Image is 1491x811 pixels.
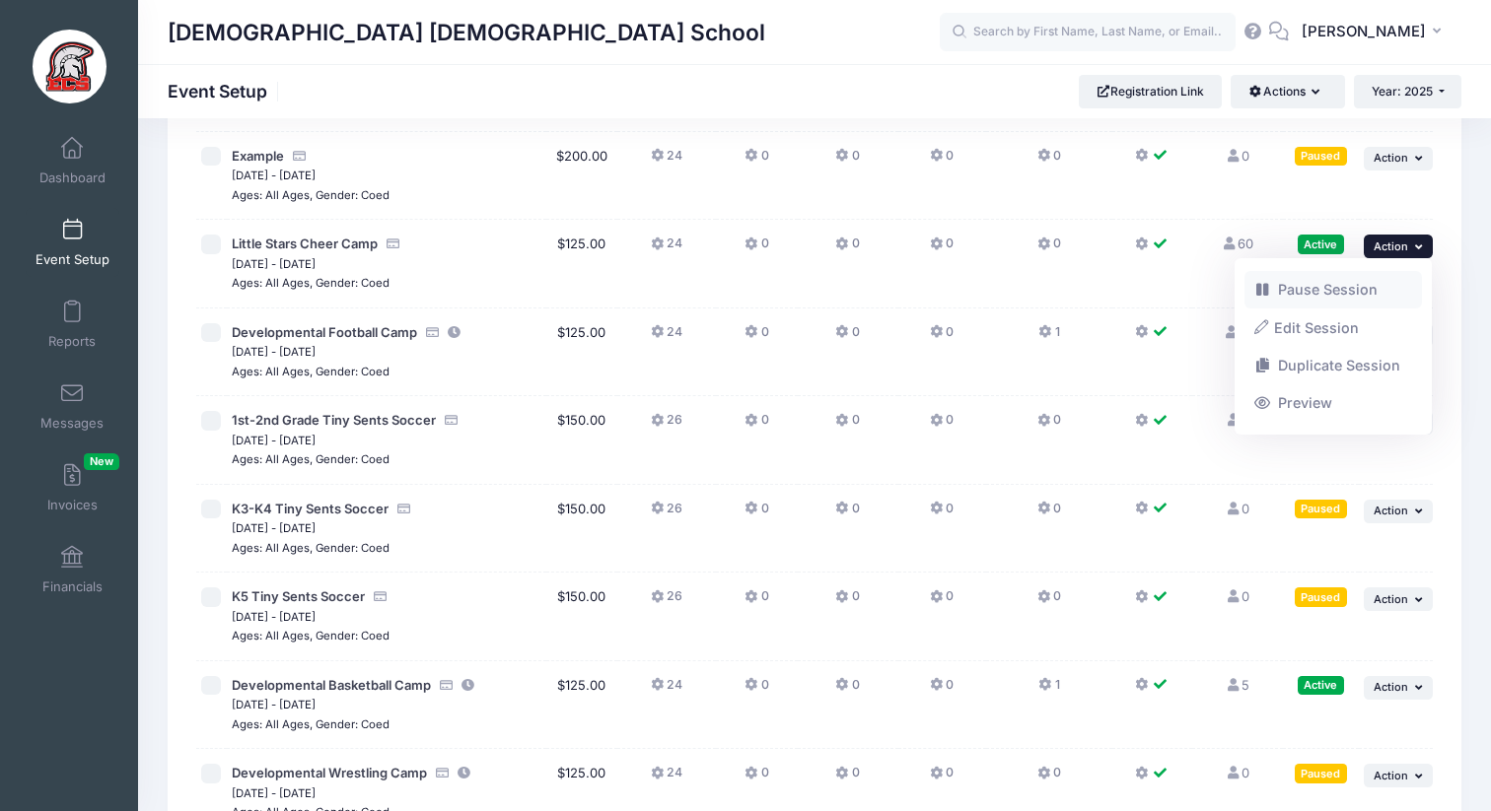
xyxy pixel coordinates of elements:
button: 0 [1037,235,1061,263]
button: Action [1364,587,1433,611]
span: Action [1374,504,1408,517]
button: Action [1364,676,1433,700]
small: [DATE] - [DATE] [232,169,316,182]
button: 0 [930,147,954,175]
i: Accepting Credit Card Payments [434,767,450,779]
div: Paused [1295,587,1347,606]
h1: Event Setup [168,81,284,101]
div: Paused [1295,147,1347,166]
button: Actions [1231,75,1344,108]
a: 0 [1226,148,1249,164]
a: Pause Session [1244,271,1423,308]
span: Action [1374,769,1408,782]
span: Example [232,148,284,164]
span: Invoices [47,497,98,513]
button: 0 [1037,587,1061,616]
button: 0 [835,411,859,439]
small: Ages: All Ages, Gender: Coed [232,541,390,555]
div: Active [1298,676,1344,695]
span: Messages [40,415,104,432]
span: 1st-2nd Grade Tiny Sents Soccer [232,412,436,428]
small: Ages: All Ages, Gender: Coed [232,365,390,378]
button: 0 [930,323,954,352]
button: 0 [745,147,768,175]
span: Action [1374,151,1408,165]
span: Reports [48,333,96,350]
button: 0 [745,500,768,528]
span: Little Stars Cheer Camp [232,236,378,251]
a: Registration Link [1079,75,1222,108]
i: This session is currently scheduled to pause registration at 17:00 PM America/New York on 10/17/2... [461,679,476,692]
div: Paused [1295,500,1347,518]
small: Ages: All Ages, Gender: Coed [232,629,390,642]
button: 0 [930,676,954,705]
button: 0 [835,587,859,616]
i: Accepting Credit Card Payments [424,326,440,339]
i: Accepting Credit Card Payments [443,414,459,427]
small: [DATE] - [DATE] [232,345,316,359]
button: 0 [835,676,859,705]
button: 26 [651,500,682,528]
button: 26 [651,411,682,439]
button: 24 [651,147,682,175]
button: 0 [835,147,859,175]
button: 0 [835,235,859,263]
button: 0 [835,500,859,528]
button: 24 [651,323,682,352]
button: Year: 2025 [1354,75,1461,108]
small: [DATE] - [DATE] [232,257,316,271]
button: 24 [651,676,682,705]
button: 1 [1038,676,1059,705]
a: Financials [26,535,119,604]
span: Developmental Basketball Camp [232,677,431,693]
a: 14 [1223,324,1251,340]
i: This session is currently scheduled to pause registration at 17:00 PM America/New York on 09/29/2... [447,326,462,339]
a: Reports [26,290,119,359]
button: 0 [930,500,954,528]
td: $150.00 [546,573,617,661]
button: 0 [930,587,954,616]
span: Developmental Wrestling Camp [232,765,427,780]
i: Accepting Credit Card Payments [385,237,400,250]
small: [DATE] - [DATE] [232,786,316,800]
a: Event Setup [26,208,119,277]
button: Action [1364,764,1433,787]
span: Financials [42,578,103,595]
button: 0 [745,235,768,263]
button: 0 [745,411,768,439]
i: Accepting Credit Card Payments [291,150,307,163]
span: K3-K4 Tiny Sents Soccer [232,501,389,516]
small: [DATE] - [DATE] [232,434,316,447]
a: 0 [1226,765,1249,780]
button: 0 [930,235,954,263]
span: Year: 2025 [1372,84,1433,99]
button: 0 [1037,500,1061,528]
a: Edit Session [1244,308,1423,346]
button: 0 [1037,411,1061,439]
input: Search by First Name, Last Name, or Email... [940,13,1236,52]
span: Action [1374,680,1408,694]
div: Paused [1295,764,1347,782]
h1: [DEMOGRAPHIC_DATA] [DEMOGRAPHIC_DATA] School [168,10,765,55]
small: [DATE] - [DATE] [232,698,316,711]
a: 60 [1222,236,1253,251]
button: 0 [930,411,954,439]
a: 0 [1226,588,1249,604]
a: Duplicate Session [1244,347,1423,384]
button: [PERSON_NAME] [1289,10,1461,55]
button: 24 [651,235,682,263]
a: 0 [1226,412,1249,428]
button: 0 [745,587,768,616]
a: Messages [26,372,119,440]
button: Action [1364,147,1433,170]
i: Accepting Credit Card Payments [438,679,454,692]
div: Active [1298,235,1344,253]
td: $125.00 [546,308,617,397]
td: $150.00 [546,396,617,485]
button: 0 [835,764,859,792]
small: [DATE] - [DATE] [232,521,316,535]
button: Action [1364,235,1433,258]
button: 0 [835,323,859,352]
img: Evangelical Christian School [33,30,106,103]
small: [DATE] - [DATE] [232,610,316,624]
